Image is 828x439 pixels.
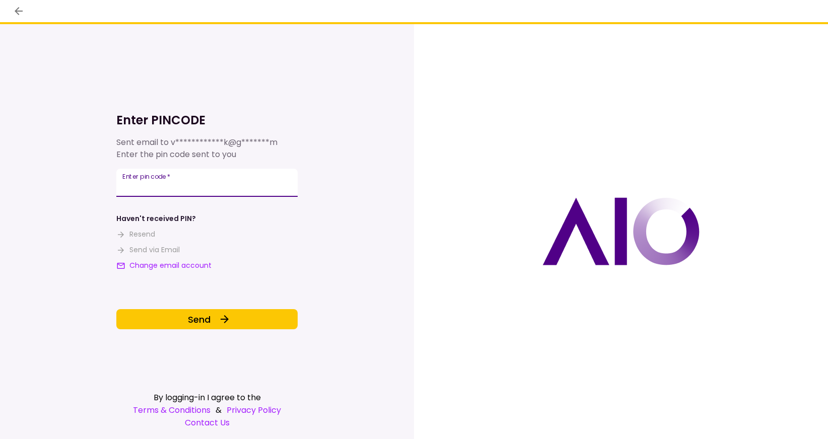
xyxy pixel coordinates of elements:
div: By logging-in I agree to the [116,391,298,404]
div: Sent email to Enter the pin code sent to you [116,136,298,161]
a: Contact Us [116,416,298,429]
div: Haven't received PIN? [116,213,196,224]
h1: Enter PINCODE [116,112,298,128]
button: Resend [116,229,155,240]
button: Send via Email [116,245,180,255]
img: AIO logo [542,197,700,265]
button: back [10,3,27,20]
a: Privacy Policy [227,404,281,416]
button: Send [116,309,298,329]
a: Terms & Conditions [133,404,211,416]
label: Enter pin code [122,172,170,181]
span: Send [188,313,211,326]
div: & [116,404,298,416]
button: Change email account [116,260,212,271]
